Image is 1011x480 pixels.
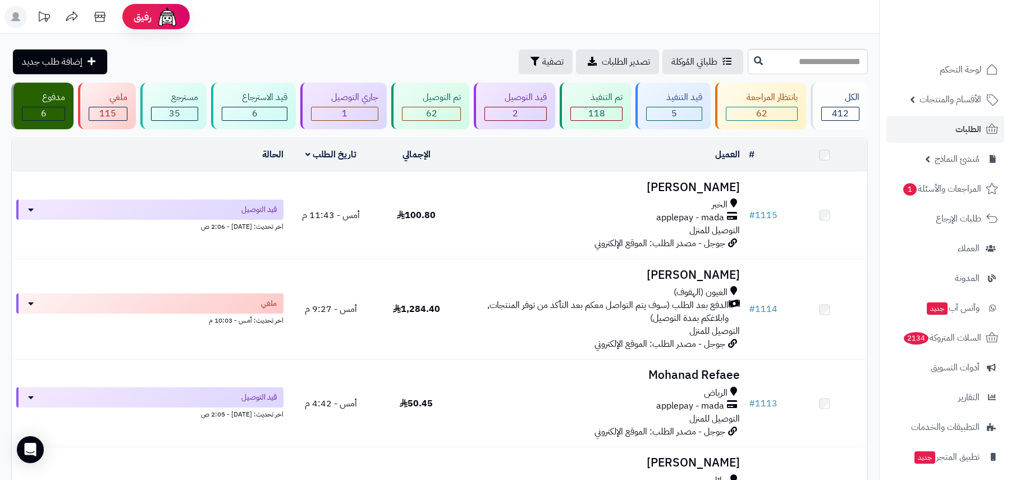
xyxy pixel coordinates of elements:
[674,286,728,299] span: العيون (الهفوف)
[927,302,948,315] span: جديد
[222,91,287,104] div: قيد الاسترجاع
[832,107,849,120] span: 412
[749,397,755,410] span: #
[76,83,138,129] a: ملغي 115
[646,91,702,104] div: قيد التنفيذ
[571,107,622,120] div: 118
[671,55,717,69] span: طلباتي المُوكلة
[557,83,633,129] a: تم التنفيذ 118
[936,211,981,227] span: طلبات الإرجاع
[138,83,209,129] a: مسترجع 35
[715,148,740,161] a: العميل
[485,107,546,120] div: 2
[298,83,389,129] a: جاري التوصيل 1
[886,324,1004,351] a: السلات المتروكة2134
[393,302,440,316] span: 1,284.40
[821,91,859,104] div: الكل
[689,224,740,237] span: التوصيل للمنزل
[594,337,725,351] span: جوجل - مصدر الطلب: الموقع الإلكتروني
[633,83,713,129] a: قيد التنفيذ 5
[305,148,356,161] a: تاريخ الطلب
[808,83,870,129] a: الكل412
[662,49,743,74] a: طلباتي المُوكلة
[134,10,152,24] span: رفيق
[588,107,605,120] span: 118
[749,302,777,316] a: #1114
[209,83,298,129] a: قيد الاسترجاع 6
[886,205,1004,232] a: طلبات الإرجاع
[749,209,777,222] a: #1115
[903,330,981,346] span: السلات المتروكة
[464,181,739,194] h3: [PERSON_NAME]
[671,107,677,120] span: 5
[16,314,283,325] div: اخر تحديث: أمس - 10:03 م
[426,107,437,120] span: 62
[484,91,547,104] div: قيد التوصيل
[689,412,740,425] span: التوصيل للمنزل
[886,175,1004,202] a: المراجعات والأسئلة1
[513,107,518,120] span: 2
[156,6,179,28] img: ai-face.png
[519,49,573,74] button: تصفية
[656,400,724,413] span: applepay - mada
[919,92,981,107] span: الأقسام والمنتجات
[13,49,107,74] a: إضافة طلب جديد
[305,302,357,316] span: أمس - 9:27 م
[749,397,777,410] a: #1113
[302,209,360,222] span: أمس - 11:43 م
[241,392,277,403] span: قيد التوصيل
[958,390,980,405] span: التقارير
[886,295,1004,321] a: وآتس آبجديد
[30,6,58,31] a: تحديثات المنصة
[389,83,471,129] a: تم التوصيل 62
[656,211,724,224] span: applepay - mada
[464,456,739,469] h3: [PERSON_NAME]
[89,91,127,104] div: ملغي
[9,83,76,129] a: مدفوع 6
[886,354,1004,381] a: أدوات التسويق
[402,148,431,161] a: الإجمالي
[886,384,1004,411] a: التقارير
[41,107,47,120] span: 6
[252,107,258,120] span: 6
[169,107,180,120] span: 35
[886,235,1004,262] a: العملاء
[402,91,460,104] div: تم التوصيل
[402,107,460,120] div: 62
[22,107,65,120] div: 6
[913,449,980,465] span: تطبيق المتجر
[464,269,739,282] h3: [PERSON_NAME]
[911,419,980,435] span: التطبيقات والخدمات
[726,91,797,104] div: بانتظار المراجعة
[464,369,739,382] h3: Mohanad Refaee
[726,107,797,120] div: 62
[940,62,981,78] span: لوحة التحكم
[958,241,980,256] span: العملاء
[704,387,728,400] span: الرياض
[886,414,1004,441] a: التطبيقات والخدمات
[99,107,116,120] span: 115
[241,204,277,215] span: قيد التوصيل
[749,148,754,161] a: #
[262,148,283,161] a: الحالة
[749,209,755,222] span: #
[602,55,650,69] span: تصدير الطلبات
[261,298,277,309] span: ملغي
[886,116,1004,143] a: الطلبات
[464,299,728,325] span: الدفع بعد الطلب (سوف يتم التواصل معكم بعد التأكد من توفر المنتجات, وابلاغكم بمدة التوصيل)
[712,198,728,211] span: الخبر
[472,83,557,129] a: قيد التوصيل 2
[955,270,980,286] span: المدونة
[904,332,928,345] span: 2134
[312,107,378,120] div: 1
[397,209,436,222] span: 100.80
[902,181,981,197] span: المراجعات والأسئلة
[22,55,83,69] span: إضافة طلب جديد
[305,397,357,410] span: أمس - 4:42 م
[542,55,564,69] span: تصفية
[914,451,935,464] span: جديد
[152,107,198,120] div: 35
[713,83,808,129] a: بانتظار المراجعة 62
[342,107,347,120] span: 1
[89,107,126,120] div: 115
